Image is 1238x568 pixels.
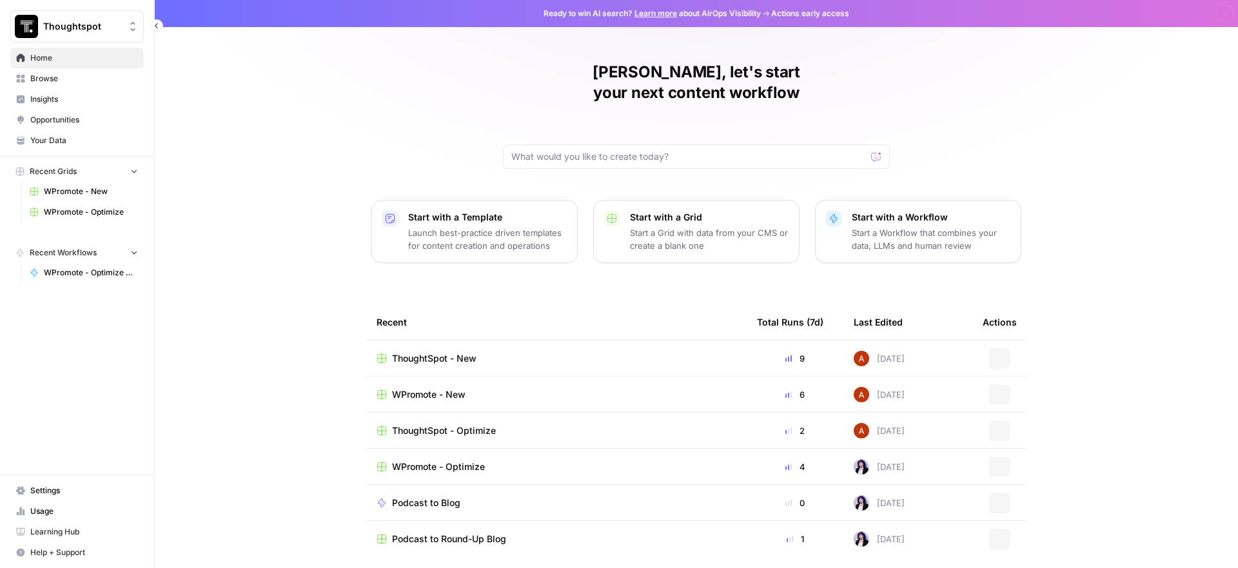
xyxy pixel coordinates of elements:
div: [DATE] [854,351,905,366]
a: Learn more [634,8,677,18]
a: Browse [10,68,144,89]
span: Help + Support [30,547,138,558]
button: Help + Support [10,542,144,563]
span: Ready to win AI search? about AirOps Visibility [544,8,761,19]
input: What would you like to create today? [511,150,866,163]
p: Launch best-practice driven templates for content creation and operations [408,226,567,252]
button: Start with a TemplateLaunch best-practice driven templates for content creation and operations [371,200,578,263]
div: 1 [757,533,833,545]
div: Last Edited [854,304,903,340]
div: [DATE] [854,531,905,547]
a: ThoughtSpot - Optimize [377,424,736,437]
span: Your Data [30,135,138,146]
div: Actions [983,304,1017,340]
img: vrq4y4cr1c7o18g7bic8abpwgxlg [854,387,869,402]
span: Recent Workflows [30,247,97,259]
span: Thoughtspot [43,20,121,33]
a: Your Data [10,130,144,151]
span: Home [30,52,138,64]
div: 2 [757,424,833,437]
a: WPromote - Optimize [377,460,736,473]
div: 6 [757,388,833,401]
p: Start a Workflow that combines your data, LLMs and human review [852,226,1010,252]
span: Browse [30,73,138,84]
p: Start with a Grid [630,211,789,224]
p: Start with a Workflow [852,211,1010,224]
span: WPromote - Optimize [44,206,138,218]
a: WPromote - New [377,388,736,401]
img: Thoughtspot Logo [15,15,38,38]
span: ThoughtSpot - New [392,352,477,365]
h1: [PERSON_NAME], let's start your next content workflow [503,62,890,103]
a: Usage [10,501,144,522]
button: Recent Grids [10,162,144,181]
div: [DATE] [854,459,905,475]
div: Total Runs (7d) [757,304,823,340]
img: tzasfqpy46zz9dbmxk44r2ls5vap [854,531,869,547]
p: Start a Grid with data from your CMS or create a blank one [630,226,789,252]
div: 9 [757,352,833,365]
span: Recent Grids [30,166,77,177]
span: WPromote - Optimize [392,460,485,473]
img: tzasfqpy46zz9dbmxk44r2ls5vap [854,459,869,475]
button: Start with a WorkflowStart a Workflow that combines your data, LLMs and human review [815,200,1021,263]
a: Podcast to Round-Up Blog [377,533,736,545]
span: Usage [30,505,138,517]
button: Recent Workflows [10,243,144,262]
span: Podcast to Round-Up Blog [392,533,506,545]
div: Recent [377,304,736,340]
div: 4 [757,460,833,473]
a: WPromote - Optimize [24,202,144,222]
a: Insights [10,89,144,110]
p: Start with a Template [408,211,567,224]
span: Insights [30,93,138,105]
a: Opportunities [10,110,144,130]
span: WPromote - Optimize Article [44,267,138,279]
a: Home [10,48,144,68]
span: Settings [30,485,138,496]
a: Settings [10,480,144,501]
img: tzasfqpy46zz9dbmxk44r2ls5vap [854,495,869,511]
a: WPromote - Optimize Article [24,262,144,283]
div: [DATE] [854,495,905,511]
a: Podcast to Blog [377,496,736,509]
a: Learning Hub [10,522,144,542]
span: Podcast to Blog [392,496,460,509]
span: Learning Hub [30,526,138,538]
img: vrq4y4cr1c7o18g7bic8abpwgxlg [854,423,869,438]
span: Opportunities [30,114,138,126]
div: [DATE] [854,387,905,402]
span: ThoughtSpot - Optimize [392,424,496,437]
button: Start with a GridStart a Grid with data from your CMS or create a blank one [593,200,800,263]
div: 0 [757,496,833,509]
img: vrq4y4cr1c7o18g7bic8abpwgxlg [854,351,869,366]
div: [DATE] [854,423,905,438]
span: WPromote - New [392,388,466,401]
a: WPromote - New [24,181,144,202]
button: Workspace: Thoughtspot [10,10,144,43]
span: Actions early access [771,8,849,19]
span: WPromote - New [44,186,138,197]
a: ThoughtSpot - New [377,352,736,365]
